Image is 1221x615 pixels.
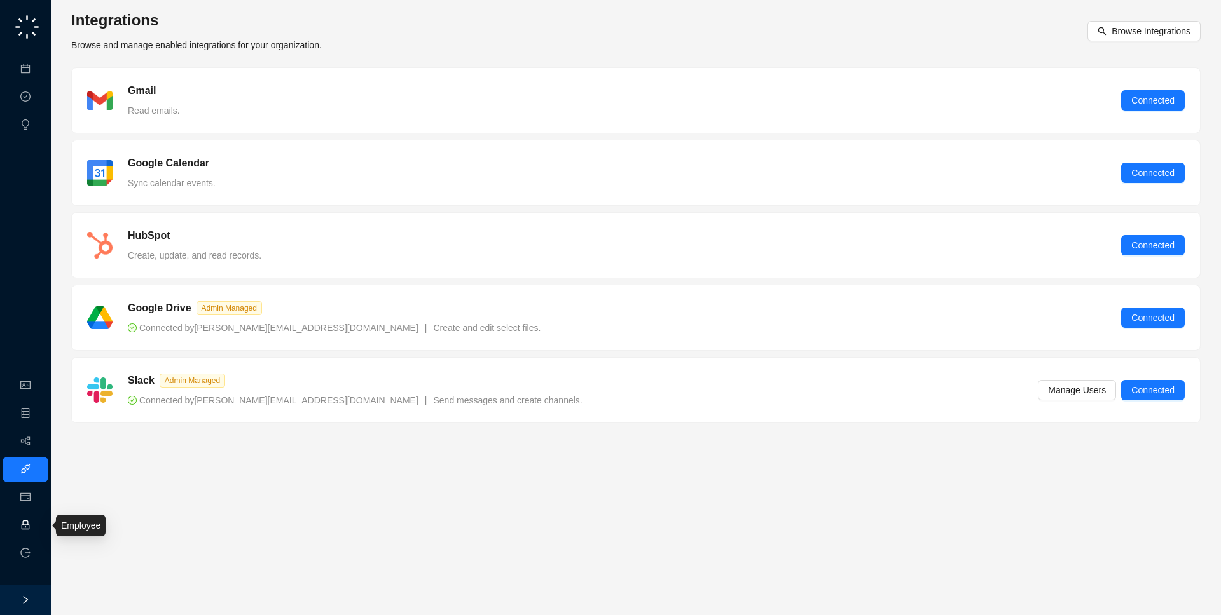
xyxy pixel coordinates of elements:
[128,250,261,260] span: Create, update, and read records.
[1131,238,1175,252] span: Connected
[127,44,154,54] span: Pylon
[425,395,427,405] span: |
[1121,235,1185,255] button: Connected
[433,395,582,405] span: Send messages and create channels.
[160,374,225,388] span: Admin Managed
[87,306,113,329] img: google-drive-B8kBQk6e.png
[128,323,137,332] span: check-circle
[1038,380,1116,400] button: Manage Users
[87,160,113,186] img: google-calendar-CQ10Lu9x.png
[1048,383,1106,397] span: Manage Users
[1087,21,1201,41] button: Browse Integrations
[1121,90,1185,111] button: Connected
[87,232,113,259] img: hubspot-DkpyWjJb.png
[128,323,418,333] span: Connected by [PERSON_NAME][EMAIL_ADDRESS][DOMAIN_NAME]
[21,595,30,604] span: right
[197,301,262,315] span: Admin Managed
[1098,27,1107,36] span: search
[128,83,156,98] h5: Gmail
[128,178,216,188] span: Sync calendar events.
[1121,163,1185,183] button: Connected
[128,373,155,388] h5: Slack
[1131,166,1175,180] span: Connected
[1112,24,1190,38] span: Browse Integrations
[128,156,209,171] h5: Google Calendar
[71,40,322,50] span: Browse and manage enabled integrations for your organization.
[1121,307,1185,328] button: Connected
[1131,383,1175,397] span: Connected
[1131,311,1175,325] span: Connected
[128,228,170,243] h5: HubSpot
[87,91,113,110] img: gmail-BGivzU6t.png
[90,44,154,54] a: Powered byPylon
[20,548,31,558] span: logout
[128,396,137,405] span: check-circle
[87,377,113,403] img: slack-Cn3INd-T.png
[1121,380,1185,400] button: Connected
[433,323,541,333] span: Create and edit select files.
[128,395,418,405] span: Connected by [PERSON_NAME][EMAIL_ADDRESS][DOMAIN_NAME]
[425,323,427,333] span: |
[128,105,180,116] span: Read emails.
[13,13,41,41] img: logo-small-C4UdH2pc.png
[128,301,191,316] h5: Google Drive
[1131,93,1175,107] span: Connected
[71,10,322,30] h3: Integrations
